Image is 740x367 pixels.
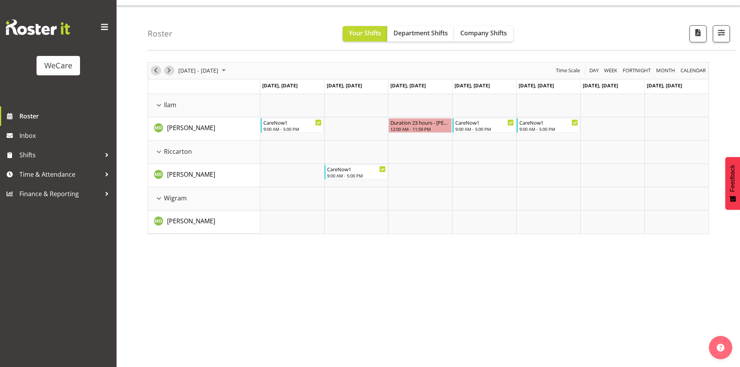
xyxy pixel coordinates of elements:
[148,94,260,117] td: Ilam resource
[343,26,387,42] button: Your Shifts
[519,118,578,126] div: CareNow1
[19,149,101,161] span: Shifts
[603,66,619,75] button: Timeline Week
[6,19,70,35] img: Rosterit website logo
[327,82,362,89] span: [DATE], [DATE]
[690,25,707,42] button: Download a PDF of the roster according to the set date range.
[729,165,736,192] span: Feedback
[327,165,386,173] div: CareNow1
[19,169,101,180] span: Time & Attendance
[588,66,600,75] button: Timeline Day
[262,82,298,89] span: [DATE], [DATE]
[260,94,709,234] table: Timeline Week of August 29, 2025
[263,126,322,132] div: 9:00 AM - 5:00 PM
[19,130,113,141] span: Inbox
[388,118,452,133] div: Marie-Claire Dickson-Bakker"s event - Duration 23 hours - Marie-Claire Dickson-Bakker Begin From ...
[725,157,740,210] button: Feedback - Show survey
[647,82,682,89] span: [DATE], [DATE]
[149,63,162,79] div: previous period
[713,25,730,42] button: Filter Shifts
[589,66,599,75] span: Day
[164,193,187,203] span: Wigram
[167,217,215,225] span: [PERSON_NAME]
[455,126,514,132] div: 9:00 AM - 5:00 PM
[176,63,230,79] div: August 25 - 31, 2025
[148,117,260,141] td: Marie-Claire Dickson-Bakker resource
[167,123,215,132] a: [PERSON_NAME]
[148,141,260,164] td: Riccarton resource
[680,66,707,75] span: calendar
[148,210,260,234] td: Marie-Claire Dickson-Bakker resource
[390,126,450,132] div: 12:00 AM - 11:59 PM
[261,118,324,133] div: Marie-Claire Dickson-Bakker"s event - CareNow1 Begin From Monday, August 25, 2025 at 9:00:00 AM G...
[148,187,260,210] td: Wigram resource
[394,29,448,37] span: Department Shifts
[167,170,215,179] a: [PERSON_NAME]
[327,172,386,179] div: 9:00 AM - 5:00 PM
[454,82,490,89] span: [DATE], [DATE]
[148,29,172,38] h4: Roster
[453,118,516,133] div: Marie-Claire Dickson-Bakker"s event - CareNow1 Begin From Thursday, August 28, 2025 at 9:00:00 AM...
[148,62,709,234] div: Timeline Week of August 29, 2025
[517,118,580,133] div: Marie-Claire Dickson-Bakker"s event - CareNow1 Begin From Friday, August 29, 2025 at 9:00:00 AM G...
[324,165,388,179] div: Marie-Claire Dickson-Bakker"s event - CareNow1 Begin From Tuesday, August 26, 2025 at 9:00:00 AM ...
[655,66,676,75] span: Month
[519,82,554,89] span: [DATE], [DATE]
[460,29,507,37] span: Company Shifts
[655,66,677,75] button: Timeline Month
[454,26,513,42] button: Company Shifts
[164,100,176,110] span: Ilam
[349,29,381,37] span: Your Shifts
[390,82,426,89] span: [DATE], [DATE]
[164,66,174,75] button: Next
[679,66,707,75] button: Month
[717,344,724,351] img: help-xxl-2.png
[167,123,215,132] span: [PERSON_NAME]
[178,66,219,75] span: [DATE] - [DATE]
[44,60,72,71] div: WeCare
[555,66,581,75] span: Time Scale
[177,66,229,75] button: August 2025
[455,118,514,126] div: CareNow1
[164,147,192,156] span: Riccarton
[167,216,215,226] a: [PERSON_NAME]
[390,118,450,126] div: Duration 23 hours - [PERSON_NAME]
[148,164,260,187] td: Marie-Claire Dickson-Bakker resource
[583,82,618,89] span: [DATE], [DATE]
[603,66,618,75] span: Week
[162,63,176,79] div: next period
[19,188,101,200] span: Finance & Reporting
[387,26,454,42] button: Department Shifts
[151,66,161,75] button: Previous
[263,118,322,126] div: CareNow1
[555,66,582,75] button: Time Scale
[622,66,652,75] button: Fortnight
[519,126,578,132] div: 9:00 AM - 5:00 PM
[19,110,113,122] span: Roster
